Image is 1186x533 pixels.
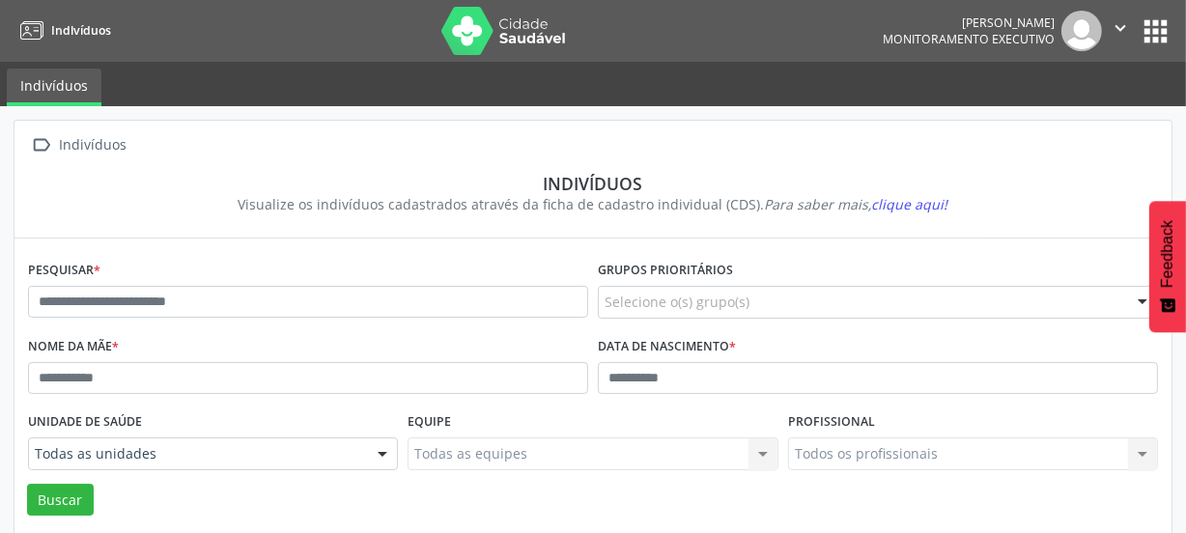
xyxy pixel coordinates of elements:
[27,484,94,517] button: Buscar
[605,292,749,312] span: Selecione o(s) grupo(s)
[598,332,736,362] label: Data de nascimento
[883,31,1055,47] span: Monitoramento Executivo
[1139,14,1172,48] button: apps
[56,131,130,159] div: Indivíduos
[51,22,111,39] span: Indivíduos
[1110,17,1131,39] i: 
[765,195,948,213] i: Para saber mais,
[28,131,56,159] i: 
[7,69,101,106] a: Indivíduos
[1149,201,1186,332] button: Feedback - Mostrar pesquisa
[872,195,948,213] span: clique aqui!
[35,444,358,463] span: Todas as unidades
[28,256,100,286] label: Pesquisar
[1102,11,1139,51] button: 
[28,332,119,362] label: Nome da mãe
[1159,220,1176,288] span: Feedback
[883,14,1055,31] div: [PERSON_NAME]
[28,407,142,437] label: Unidade de saúde
[14,14,111,46] a: Indivíduos
[788,407,875,437] label: Profissional
[42,173,1144,194] div: Indivíduos
[1061,11,1102,51] img: img
[42,194,1144,214] div: Visualize os indivíduos cadastrados através da ficha de cadastro individual (CDS).
[28,131,130,159] a:  Indivíduos
[408,407,451,437] label: Equipe
[598,256,733,286] label: Grupos prioritários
